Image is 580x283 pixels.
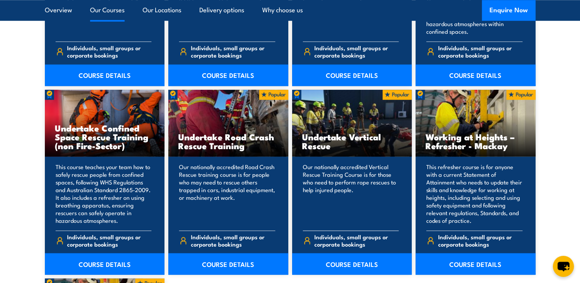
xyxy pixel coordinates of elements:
a: COURSE DETAILS [168,253,288,275]
span: Individuals, small groups or corporate bookings [314,233,399,248]
span: Individuals, small groups or corporate bookings [191,233,275,248]
a: COURSE DETAILS [45,64,165,86]
p: This course teaches your team how to safely rescue people from confined spaces, following WHS Reg... [56,163,152,224]
p: Our nationally accredited Road Crash Rescue training course is for people who may need to rescue ... [179,163,275,224]
span: Individuals, small groups or corporate bookings [314,44,399,59]
span: Individuals, small groups or corporate bookings [438,44,522,59]
a: COURSE DETAILS [168,64,288,86]
a: COURSE DETAILS [292,64,412,86]
p: This refresher course is for anyone with a current Statement of Attainment who needs to update th... [426,163,522,224]
span: Individuals, small groups or corporate bookings [67,233,151,248]
a: COURSE DETAILS [416,253,536,275]
span: Individuals, small groups or corporate bookings [191,44,275,59]
a: COURSE DETAILS [45,253,165,275]
h3: Undertake Road Crash Rescue Training [178,132,278,150]
button: chat-button [553,256,574,277]
a: COURSE DETAILS [292,253,412,275]
span: Individuals, small groups or corporate bookings [67,44,151,59]
h3: Undertake Vertical Rescue [302,132,402,150]
h3: Undertake Confined Space Rescue Training (non Fire-Sector) [55,123,155,150]
span: Individuals, small groups or corporate bookings [438,233,522,248]
p: Our nationally accredited Vertical Rescue Training Course is for those who need to perform rope r... [303,163,399,224]
a: COURSE DETAILS [416,64,536,86]
h3: Working at Heights – Refresher - Mackay [426,132,526,150]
